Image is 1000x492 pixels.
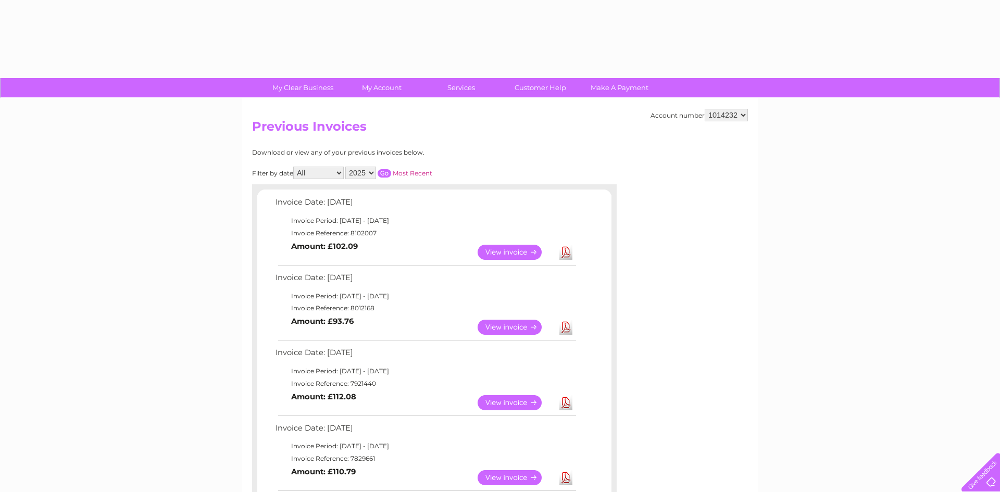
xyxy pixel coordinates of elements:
[559,395,572,410] a: Download
[273,302,578,314] td: Invoice Reference: 8012168
[418,78,504,97] a: Services
[478,470,554,485] a: View
[252,119,748,139] h2: Previous Invoices
[273,421,578,440] td: Invoice Date: [DATE]
[273,452,578,465] td: Invoice Reference: 7829661
[273,346,578,365] td: Invoice Date: [DATE]
[273,377,578,390] td: Invoice Reference: 7921440
[273,365,578,377] td: Invoice Period: [DATE] - [DATE]
[497,78,583,97] a: Customer Help
[273,290,578,302] td: Invoice Period: [DATE] - [DATE]
[273,227,578,239] td: Invoice Reference: 8102007
[478,395,554,410] a: View
[478,320,554,335] a: View
[252,149,526,156] div: Download or view any of your previous invoices below.
[393,169,432,177] a: Most Recent
[273,440,578,452] td: Invoice Period: [DATE] - [DATE]
[559,320,572,335] a: Download
[291,242,358,251] b: Amount: £102.09
[291,467,356,476] b: Amount: £110.79
[273,271,578,290] td: Invoice Date: [DATE]
[273,195,578,215] td: Invoice Date: [DATE]
[252,167,526,179] div: Filter by date
[291,317,354,326] b: Amount: £93.76
[260,78,346,97] a: My Clear Business
[339,78,425,97] a: My Account
[577,78,662,97] a: Make A Payment
[559,245,572,260] a: Download
[559,470,572,485] a: Download
[651,109,748,121] div: Account number
[273,215,578,227] td: Invoice Period: [DATE] - [DATE]
[478,245,554,260] a: View
[291,392,356,401] b: Amount: £112.08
